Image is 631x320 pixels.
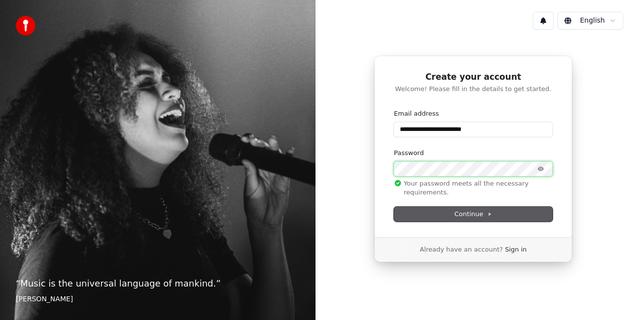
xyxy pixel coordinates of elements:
label: Password [394,149,424,158]
span: Continue [455,210,492,219]
p: Welcome! Please fill in the details to get started. [394,85,553,94]
footer: [PERSON_NAME] [16,294,300,304]
h1: Create your account [394,71,553,83]
a: Sign in [505,245,526,254]
img: youka [16,16,35,35]
label: Email address [394,109,439,118]
button: Continue [394,207,553,222]
p: Your password meets all the necessary requirements. [394,179,553,197]
button: Show password [531,163,551,175]
span: Already have an account? [420,245,503,254]
p: “ Music is the universal language of mankind. ” [16,277,300,290]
